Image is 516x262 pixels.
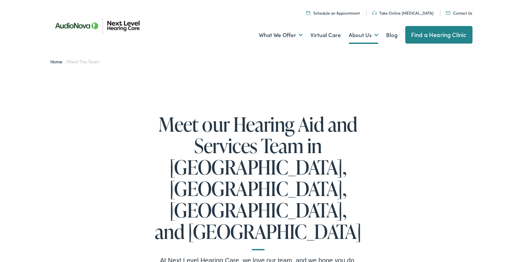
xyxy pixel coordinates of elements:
a: About Us [349,23,378,47]
a: Schedule an Appiontment [306,10,360,16]
h1: Meet our Hearing Aid and Services Team in [GEOGRAPHIC_DATA], [GEOGRAPHIC_DATA], [GEOGRAPHIC_DATA]... [154,113,362,250]
img: Calendar icon representing the ability to schedule a hearing test or hearing aid appointment at N... [306,11,310,15]
a: What We Offer [259,23,303,47]
a: Blog [386,23,397,47]
span: Meet the Team [68,58,99,65]
span: / [50,58,99,65]
a: Take Online [MEDICAL_DATA] [372,10,434,16]
a: Home [50,58,66,65]
img: An icon symbolizing headphones, colored in teal, suggests audio-related services or features. [372,11,377,15]
a: Virtual Care [310,23,341,47]
a: Find a Hearing Clinic [405,26,472,44]
img: An icon representing mail communication is presented in a unique teal color. [446,11,450,15]
a: Contact Us [446,10,472,16]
